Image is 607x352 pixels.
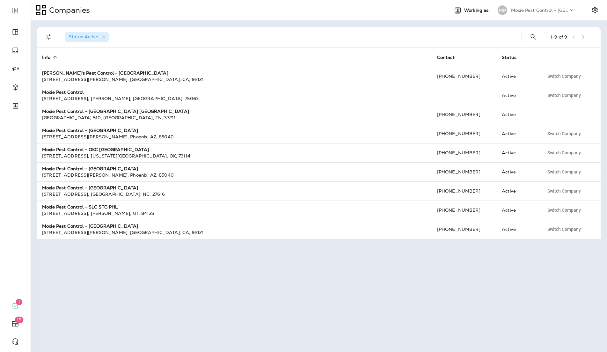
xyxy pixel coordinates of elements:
[42,108,189,114] strong: Moxie Pest Control - [GEOGRAPHIC_DATA] [GEOGRAPHIC_DATA]
[502,55,525,60] span: Status
[42,147,149,152] strong: Moxie Pest Control - OKC [GEOGRAPHIC_DATA]
[42,55,59,60] span: Info
[432,162,497,181] td: [PHONE_NUMBER]
[497,105,538,124] td: Active
[502,55,516,60] span: Status
[547,189,581,193] span: Switch Company
[47,5,90,15] p: Companies
[497,181,538,201] td: Active
[544,71,584,81] button: Switch Company
[432,67,497,86] td: [PHONE_NUMBER]
[42,210,427,216] div: [STREET_ADDRESS] , [PERSON_NAME] , UT , 84123
[547,150,581,155] span: Switch Company
[6,4,24,17] button: Expand Sidebar
[42,76,427,83] div: [STREET_ADDRESS][PERSON_NAME] , [GEOGRAPHIC_DATA] , CA , 92121
[42,89,84,95] strong: Moxie Pest Control
[6,299,24,312] button: 1
[497,67,538,86] td: Active
[547,208,581,212] span: Switch Company
[437,55,455,60] span: Contact
[498,5,507,15] div: MP
[42,114,427,121] div: [GEOGRAPHIC_DATA] 510 , [GEOGRAPHIC_DATA] , TN , 37211
[42,31,55,43] button: Filters
[42,166,138,172] strong: Moxie Pest Control - [GEOGRAPHIC_DATA]
[547,227,581,231] span: Switch Company
[432,143,497,162] td: [PHONE_NUMBER]
[42,134,427,140] div: [STREET_ADDRESS][PERSON_NAME] , Phoenix , AZ , 85040
[432,105,497,124] td: [PHONE_NUMBER]
[69,34,98,40] span: Status : Active
[544,167,584,177] button: Switch Company
[544,186,584,196] button: Switch Company
[497,143,538,162] td: Active
[432,181,497,201] td: [PHONE_NUMBER]
[42,191,427,197] div: [STREET_ADDRESS] , [GEOGRAPHIC_DATA] , NC , 27616
[15,317,24,323] span: 19
[527,31,540,43] button: Search Companies
[42,185,138,191] strong: Moxie Pest Control - [GEOGRAPHIC_DATA]
[497,220,538,239] td: Active
[544,224,584,234] button: Switch Company
[42,95,427,102] div: [STREET_ADDRESS] , [PERSON_NAME] , [GEOGRAPHIC_DATA] , 75063
[547,131,581,136] span: Switch Company
[16,299,22,305] span: 1
[432,220,497,239] td: [PHONE_NUMBER]
[437,55,463,60] span: Contact
[497,86,538,105] td: Active
[42,229,427,236] div: [STREET_ADDRESS][PERSON_NAME] , [GEOGRAPHIC_DATA] , CA , 92121
[42,153,427,159] div: [STREET_ADDRESS] , [US_STATE][GEOGRAPHIC_DATA] , OK , 73114
[497,162,538,181] td: Active
[511,8,568,13] p: Moxie Pest Control - [GEOGRAPHIC_DATA] [GEOGRAPHIC_DATA]
[550,34,567,40] div: 1 - 9 of 9
[42,128,138,133] strong: Moxie Pest Control - [GEOGRAPHIC_DATA]
[42,55,51,60] span: Info
[42,204,118,210] strong: Moxie Pest Control - SLC STG PHL
[544,148,584,158] button: Switch Company
[42,223,138,229] strong: Moxie Pest Control - [GEOGRAPHIC_DATA]
[432,201,497,220] td: [PHONE_NUMBER]
[42,70,168,76] strong: [PERSON_NAME]'s Pest Control - [GEOGRAPHIC_DATA]
[547,74,581,78] span: Switch Company
[547,93,581,98] span: Switch Company
[42,172,427,178] div: [STREET_ADDRESS][PERSON_NAME] , Phoenix , AZ , 85040
[544,129,584,138] button: Switch Company
[464,8,491,13] span: Working as:
[6,317,24,330] button: 19
[589,4,601,16] button: Settings
[497,124,538,143] td: Active
[65,32,109,42] div: Status:Active
[497,201,538,220] td: Active
[432,124,497,143] td: [PHONE_NUMBER]
[544,91,584,100] button: Switch Company
[547,170,581,174] span: Switch Company
[544,205,584,215] button: Switch Company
